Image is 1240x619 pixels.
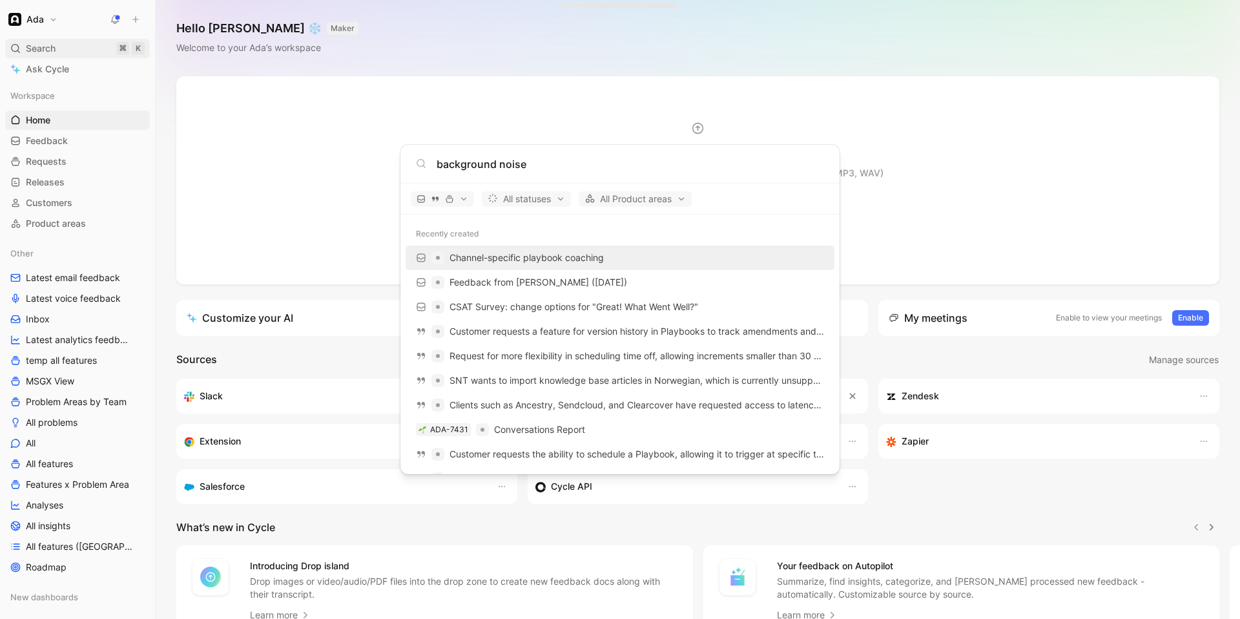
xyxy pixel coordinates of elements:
a: Channel-specific playbook coaching [406,246,834,270]
button: All Product areas [579,191,692,207]
a: Clients such as Ancestry, Sendcloud, and Clearcover have requested access to latency reporting. [406,393,834,417]
a: 🌱ADA-7431Conversations Report [406,417,834,442]
span: Request for more flexibility in scheduling time off, allowing increments smaller than 30 minutes,... [449,350,959,361]
span: Conversations Report [494,424,585,435]
span: Are hyperlinks not supported in playbooks? I can’t quite seem to get mine to work. [449,473,798,484]
a: Are hyperlinks not supported in playbooks? I can’t quite seem to get mine to work. [406,467,834,491]
span: Clients such as Ancestry, Sendcloud, and Clearcover have requested access to latency reporting. [449,399,863,410]
div: ADA-7431 [430,423,468,436]
button: All statuses [482,191,571,207]
a: Request for more flexibility in scheduling time off, allowing increments smaller than 30 minutes,... [406,344,834,368]
span: All Product areas [584,191,686,207]
span: Customer requests a feature for version history in Playbooks to track amendments and revert to pr... [449,326,1204,337]
a: CSAT Survey: change options for "Great! What Went Well?" [406,295,834,319]
a: Customer requests a feature for version history in Playbooks to track amendments and revert to pr... [406,319,834,344]
img: 🌱 [418,426,426,434]
span: CSAT Survey: change options for "Great! What Went Well?" [449,301,698,312]
a: Customer requests the ability to schedule a Playbook, allowing it to trigger at specific times of... [406,442,834,467]
a: Feedback from [PERSON_NAME] ([DATE]) [406,270,834,295]
span: Feedback from [PERSON_NAME] ([DATE]) [449,277,627,288]
div: Recently created [400,222,840,246]
span: All statuses [488,191,565,207]
span: Channel-specific playbook coaching [449,252,604,263]
input: Type a command or search anything [437,156,824,172]
a: SNT wants to import knowledge base articles in Norwegian, which is currently unsupported as per K... [406,368,834,393]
